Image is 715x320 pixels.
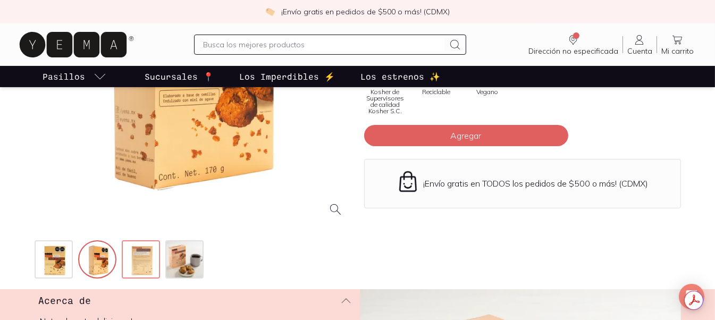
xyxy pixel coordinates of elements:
img: Envío [397,170,419,193]
span: Dirección no especificada [528,46,618,56]
a: Dirección no especificada [524,33,623,56]
span: Kosher de Supervisores de calidad Kosher S.C. [364,89,407,114]
span: Agregar [451,130,482,141]
p: ¡Envío gratis en pedidos de $500 o más! (CDMX) [281,6,450,17]
a: Sucursales 📍 [142,66,216,87]
img: 70_7f98e1e0-953d-4cc6-beda-bb9ec3f2c313=fwebp-q70-w256 [123,241,161,280]
span: Vegano [476,89,498,95]
p: Los estrenos ✨ [360,70,440,83]
span: Cuenta [627,46,652,56]
img: 69_a8dedf52-8158-4eb0-988d-2892dc6019cd=fwebp-q70-w256 [36,241,74,280]
a: Los Imperdibles ⚡️ [237,66,337,87]
p: Pasillos [43,70,85,83]
h3: Acerca de [39,293,91,307]
div: Open Intercom Messenger [679,284,704,309]
p: Sucursales 📍 [145,70,214,83]
img: check [265,7,275,16]
span: Mi carrito [661,46,694,56]
button: Agregar [364,125,568,146]
a: Los estrenos ✨ [358,66,442,87]
a: pasillo-todos-link [40,66,108,87]
p: ¡Envío gratis en TODOS los pedidos de $500 o más! (CDMX) [424,178,649,189]
p: Los Imperdibles ⚡️ [239,70,335,83]
input: Busca los mejores productos [203,38,444,51]
img: 68_31be5527-e063-4b82-adb7-aa9b597ff460=fwebp-q70-w256 [79,241,117,280]
span: Reciclable [422,89,450,95]
a: Cuenta [623,33,657,56]
img: 19-BATCH6_ALTA_94c4331a-31ad-489d-89fc-99c293bd3cc6=fwebp-q70-w256 [166,241,205,280]
a: Mi carrito [657,33,698,56]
